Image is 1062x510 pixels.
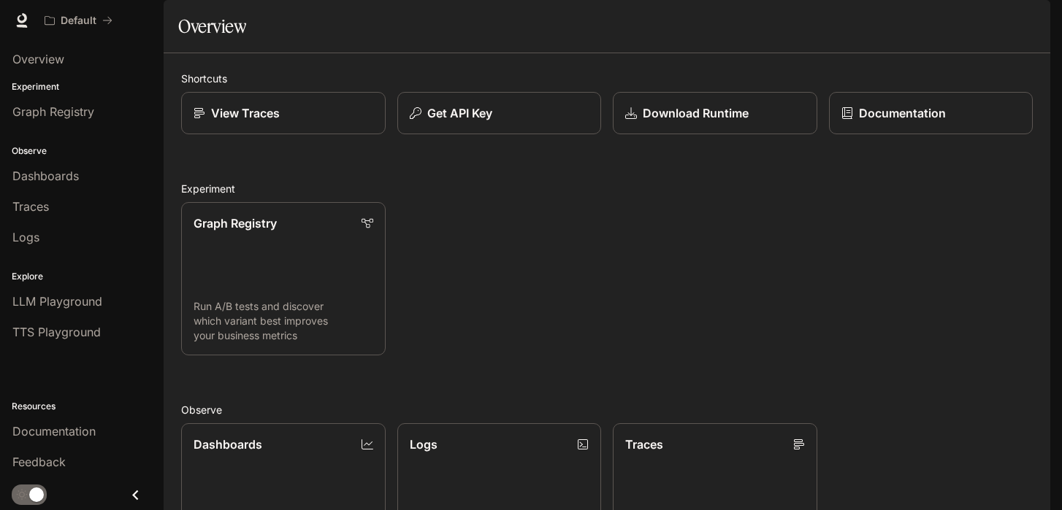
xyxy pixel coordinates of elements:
p: Download Runtime [643,104,749,122]
h2: Observe [181,402,1033,417]
h2: Shortcuts [181,71,1033,86]
p: Traces [625,436,663,453]
p: View Traces [211,104,280,122]
p: Dashboards [194,436,262,453]
p: Documentation [859,104,946,122]
button: Get API Key [397,92,602,134]
p: Graph Registry [194,215,277,232]
p: Get API Key [427,104,492,122]
p: Run A/B tests and discover which variant best improves your business metrics [194,299,373,343]
a: Download Runtime [613,92,817,134]
a: View Traces [181,92,386,134]
button: All workspaces [38,6,119,35]
h2: Experiment [181,181,1033,196]
p: Logs [410,436,438,453]
h1: Overview [178,12,246,41]
p: Default [61,15,96,27]
a: Graph RegistryRun A/B tests and discover which variant best improves your business metrics [181,202,386,355]
a: Documentation [829,92,1034,134]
